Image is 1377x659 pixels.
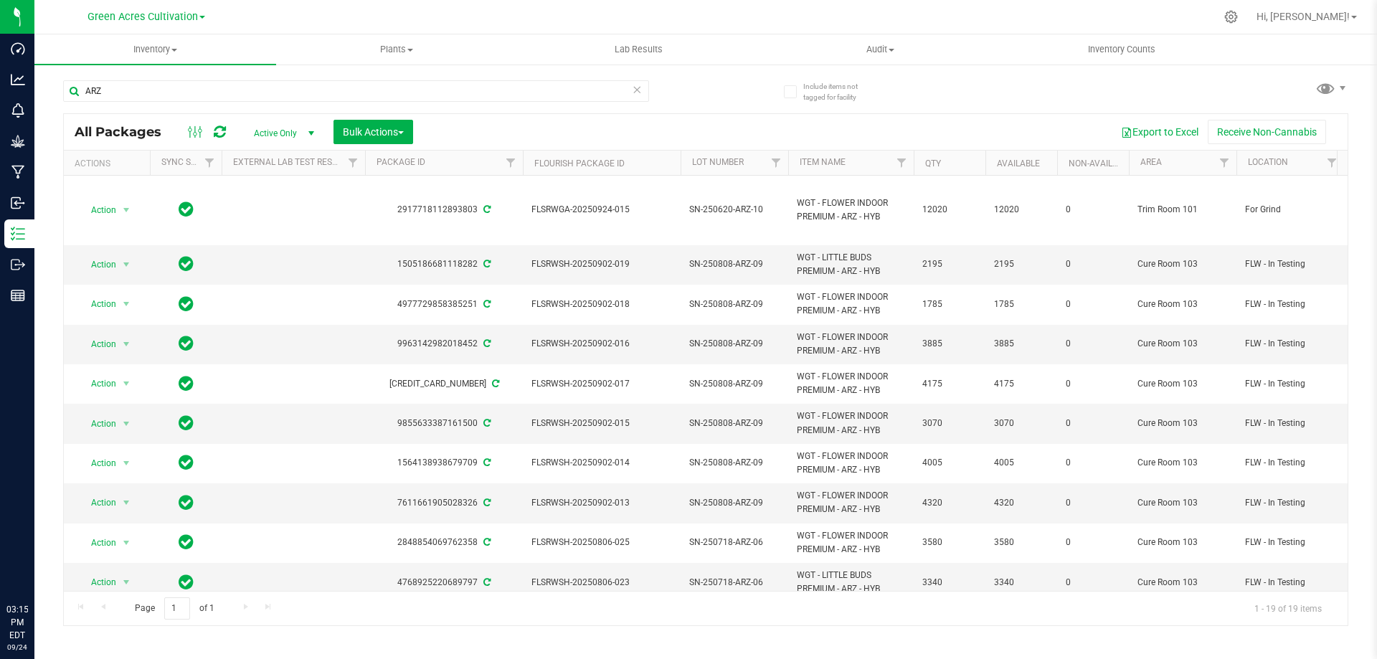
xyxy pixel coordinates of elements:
span: 3580 [922,536,977,549]
span: Action [78,334,117,354]
div: 2917718112893803 [363,203,525,217]
span: FLSRWSH-20250902-017 [531,377,672,391]
a: Area [1140,157,1162,167]
span: WGT - LITTLE BUDS PREMIUM - ARZ - HYB [797,251,905,278]
span: SN-250808-ARZ-09 [689,417,780,430]
span: SN-250808-ARZ-09 [689,298,780,311]
span: Page of 1 [123,597,226,620]
span: FLW - In Testing [1245,576,1335,589]
span: FLW - In Testing [1245,417,1335,430]
span: SN-250808-ARZ-09 [689,377,780,391]
div: 1505186681118282 [363,257,525,271]
span: FLSRWSH-20250902-018 [531,298,672,311]
span: FLW - In Testing [1245,337,1335,351]
span: FLW - In Testing [1245,456,1335,470]
span: Bulk Actions [343,126,404,138]
div: 1564138938679709 [363,456,525,470]
span: select [118,414,136,434]
span: Cure Room 103 [1137,298,1228,311]
span: Green Acres Cultivation [87,11,198,23]
span: Sync from Compliance System [481,418,491,428]
span: Action [78,533,117,553]
span: Action [78,453,117,473]
span: FLSRWSH-20250902-013 [531,496,672,510]
span: Sync from Compliance System [481,259,491,269]
a: Filter [499,151,523,175]
a: Inventory Counts [1001,34,1243,65]
span: FLSRWSH-20250902-019 [531,257,672,271]
span: select [118,374,136,394]
span: In Sync [179,493,194,513]
span: Action [78,294,117,314]
span: In Sync [179,254,194,274]
span: select [118,294,136,314]
button: Export to Excel [1112,120,1208,144]
inline-svg: Inbound [11,196,25,210]
span: Hi, [PERSON_NAME]! [1257,11,1350,22]
span: 4320 [994,496,1049,510]
span: Sync from Compliance System [481,577,491,587]
span: 2195 [922,257,977,271]
span: Include items not tagged for facility [803,81,875,103]
span: select [118,493,136,513]
span: select [118,334,136,354]
a: Filter [341,151,365,175]
span: In Sync [179,374,194,394]
a: Audit [760,34,1001,65]
a: Item Name [800,157,846,167]
span: FLW - In Testing [1245,496,1335,510]
span: 3070 [994,417,1049,430]
span: 4005 [994,456,1049,470]
span: FLSRWSH-20250806-025 [531,536,672,549]
span: FLSRWSH-20250806-023 [531,576,672,589]
span: 0 [1066,536,1120,549]
span: Clear [632,80,642,99]
span: All Packages [75,124,176,140]
p: 03:15 PM EDT [6,603,28,642]
span: Inventory Counts [1069,43,1175,56]
span: 0 [1066,337,1120,351]
span: In Sync [179,452,194,473]
span: 3885 [994,337,1049,351]
span: 3340 [922,576,977,589]
span: 12020 [922,203,977,217]
span: 0 [1066,496,1120,510]
span: 0 [1066,377,1120,391]
span: WGT - FLOWER INDOOR PREMIUM - ARZ - HYB [797,489,905,516]
span: In Sync [179,333,194,354]
a: Non-Available [1069,158,1132,169]
a: Sync Status [161,157,217,167]
div: 9963142982018452 [363,337,525,351]
span: select [118,572,136,592]
span: WGT - LITTLE BUDS PREMIUM - ARZ - HYB [797,569,905,596]
span: FLSRWSH-20250902-015 [531,417,672,430]
span: 4175 [994,377,1049,391]
inline-svg: Analytics [11,72,25,87]
button: Bulk Actions [333,120,413,144]
span: 0 [1066,417,1120,430]
span: 0 [1066,456,1120,470]
inline-svg: Outbound [11,257,25,272]
div: Actions [75,158,144,169]
span: Action [78,374,117,394]
span: SN-250718-ARZ-06 [689,576,780,589]
span: 0 [1066,298,1120,311]
span: In Sync [179,294,194,314]
span: 3340 [994,576,1049,589]
span: 0 [1066,257,1120,271]
span: select [118,200,136,220]
span: 2195 [994,257,1049,271]
div: [CREDIT_CARD_NUMBER] [363,377,525,391]
span: Inventory [34,43,276,56]
span: For Grind [1245,203,1335,217]
span: Cure Room 103 [1137,337,1228,351]
span: Lab Results [595,43,682,56]
a: Lot Number [692,157,744,167]
span: Sync from Compliance System [481,457,491,468]
span: Audit [760,43,1000,56]
a: Lab Results [518,34,760,65]
a: Location [1248,157,1288,167]
div: 2848854069762358 [363,536,525,549]
span: Cure Room 103 [1137,576,1228,589]
span: 1785 [922,298,977,311]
